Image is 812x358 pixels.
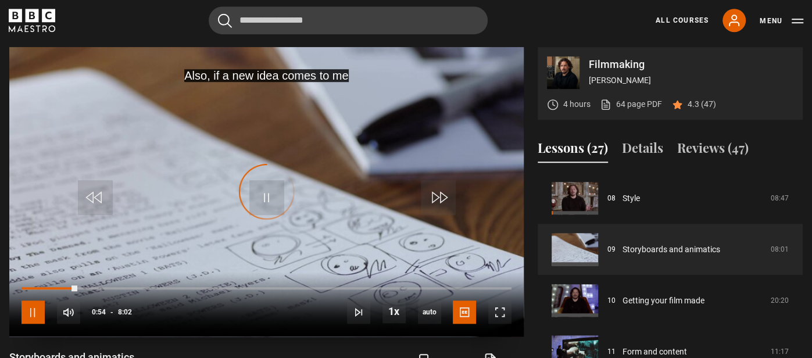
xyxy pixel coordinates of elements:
[623,192,640,205] a: Style
[589,74,793,87] p: [PERSON_NAME]
[589,59,793,70] p: Filmmaking
[110,308,113,316] span: -
[22,287,511,289] div: Progress Bar
[563,98,591,110] p: 4 hours
[22,300,45,324] button: Pause
[760,15,803,27] button: Toggle navigation
[57,300,80,324] button: Mute
[9,47,524,336] video-js: Video Player
[688,98,716,110] p: 4.3 (47)
[347,300,370,324] button: Next Lesson
[382,300,406,323] button: Playback Rate
[209,6,488,34] input: Search
[622,138,663,163] button: Details
[453,300,476,324] button: Captions
[9,9,55,32] svg: BBC Maestro
[677,138,749,163] button: Reviews (47)
[623,244,720,256] a: Storyboards and animatics
[623,346,687,358] a: Form and content
[92,302,106,323] span: 0:54
[118,302,132,323] span: 8:02
[488,300,511,324] button: Fullscreen
[218,13,232,28] button: Submit the search query
[418,300,441,324] div: Current quality: 720p
[600,98,662,110] a: 64 page PDF
[656,15,709,26] a: All Courses
[538,138,608,163] button: Lessons (27)
[623,295,704,307] a: Getting your film made
[418,300,441,324] span: auto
